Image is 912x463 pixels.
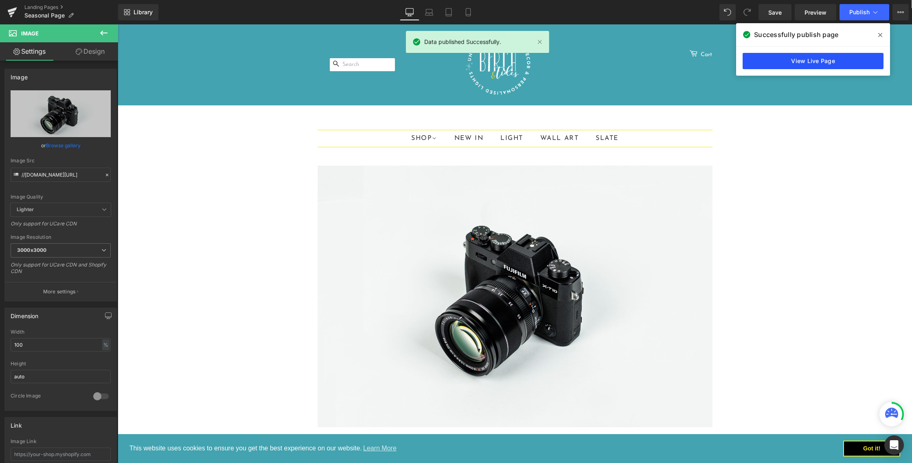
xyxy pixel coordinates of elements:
input: Search [212,34,277,47]
a: Landing Pages [24,4,118,11]
a: WALL ART [417,106,469,122]
p: More settings [43,288,76,295]
a: Tablet [439,4,458,20]
a: Desktop [400,4,419,20]
div: Image Link [11,439,111,444]
a: Birch and Tides [344,3,419,78]
input: auto [11,370,111,383]
div: Image [11,69,28,81]
span: Preview [805,8,826,17]
a: Design [61,42,120,61]
a: Shop [294,106,328,122]
div: Height [11,361,111,367]
a: Laptop [419,4,439,20]
span: Seasonal Page [24,12,65,19]
span: Image [21,30,39,37]
div: Dimension [11,308,39,319]
b: 3000x3000 [17,247,46,253]
div: Open Intercom Messenger [884,435,904,455]
div: Circle Image [11,393,85,401]
span: This website uses cookies to ensure you get the best experience on our website. [12,418,726,430]
b: Lighter [17,206,34,212]
button: Undo [719,4,736,20]
a: LIGHT [377,106,414,122]
div: or [11,141,111,150]
div: Image Src [11,158,111,164]
a: Cart [583,26,594,35]
input: Link [11,168,111,182]
img: Birch and Tides [344,3,419,74]
input: https://your-shop.myshopify.com [11,448,111,461]
a: Mobile [458,4,478,20]
button: Redo [739,4,755,20]
div: Only support for UCare CDN [11,221,111,232]
span: Save [768,8,782,17]
span: Library [134,9,153,16]
button: More [892,4,909,20]
div: Image Quality [11,194,111,200]
a: Preview [795,4,836,20]
span: Successfully publish page [754,30,838,39]
div: Width [11,329,111,335]
input: auto [11,338,111,352]
div: % [102,339,110,350]
a: View Live Page [743,53,883,69]
div: Link [11,417,22,429]
a: NEW IN [331,106,374,122]
div: Only support for UCare CDN and Shopify CDN [11,262,111,280]
a: SLATE [472,106,501,122]
button: More settings [5,282,116,301]
a: Browse gallery [46,138,81,153]
a: New Library [118,4,158,20]
button: Publish [840,4,889,20]
span: Publish [849,9,870,15]
a: dismiss cookie message [726,416,783,432]
div: Image Resolution [11,234,111,240]
span: Data published Successfully. [424,37,501,46]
